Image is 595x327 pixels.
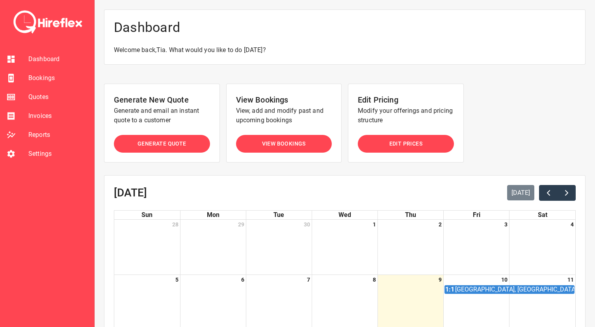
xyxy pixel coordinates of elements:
[337,211,353,219] a: Wednesday
[539,185,558,201] button: Previous month
[114,93,210,106] h6: Generate New Quote
[455,286,574,293] div: [GEOGRAPHIC_DATA], [GEOGRAPHIC_DATA], [GEOGRAPHIC_DATA], [GEOGRAPHIC_DATA]
[312,220,377,275] td: October 1, 2025
[358,93,454,106] h6: Edit Pricing
[445,286,454,293] div: 1:15p
[444,220,509,275] td: October 3, 2025
[566,275,575,284] a: October 11, 2025
[114,220,180,275] td: September 28, 2025
[507,185,535,200] button: [DATE]
[536,211,549,219] a: Saturday
[114,45,576,55] p: Welcome back, Tia . What would you like to do [DATE]?
[138,139,186,149] span: Generate Quote
[236,106,332,125] p: View, add and modify past and upcoming bookings
[437,275,443,284] a: October 9, 2025
[557,185,576,201] button: Next month
[174,275,180,284] a: October 5, 2025
[28,149,88,159] span: Settings
[500,275,509,284] a: October 10, 2025
[246,220,312,275] td: September 30, 2025
[389,139,422,149] span: Edit Prices
[403,211,418,219] a: Thursday
[28,92,88,102] span: Quotes
[272,211,286,219] a: Tuesday
[503,220,509,229] a: October 3, 2025
[236,93,332,106] h6: View Bookings
[114,187,147,199] h2: [DATE]
[140,211,154,219] a: Sunday
[205,211,221,219] a: Monday
[358,106,454,125] p: Modify your offerings and pricing structure
[28,130,88,140] span: Reports
[114,19,576,36] h4: Dashboard
[437,220,443,229] a: October 2, 2025
[378,220,444,275] td: October 2, 2025
[180,220,246,275] td: September 29, 2025
[28,111,88,121] span: Invoices
[236,220,246,229] a: September 29, 2025
[262,139,306,149] span: View Bookings
[114,106,210,125] p: Generate and email an instant quote to a customer
[171,220,180,229] a: September 28, 2025
[509,220,575,275] td: October 4, 2025
[371,220,377,229] a: October 1, 2025
[305,275,312,284] a: October 7, 2025
[371,275,377,284] a: October 8, 2025
[569,220,575,229] a: October 4, 2025
[471,211,482,219] a: Friday
[240,275,246,284] a: October 6, 2025
[28,54,88,64] span: Dashboard
[28,73,88,83] span: Bookings
[302,220,312,229] a: September 30, 2025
